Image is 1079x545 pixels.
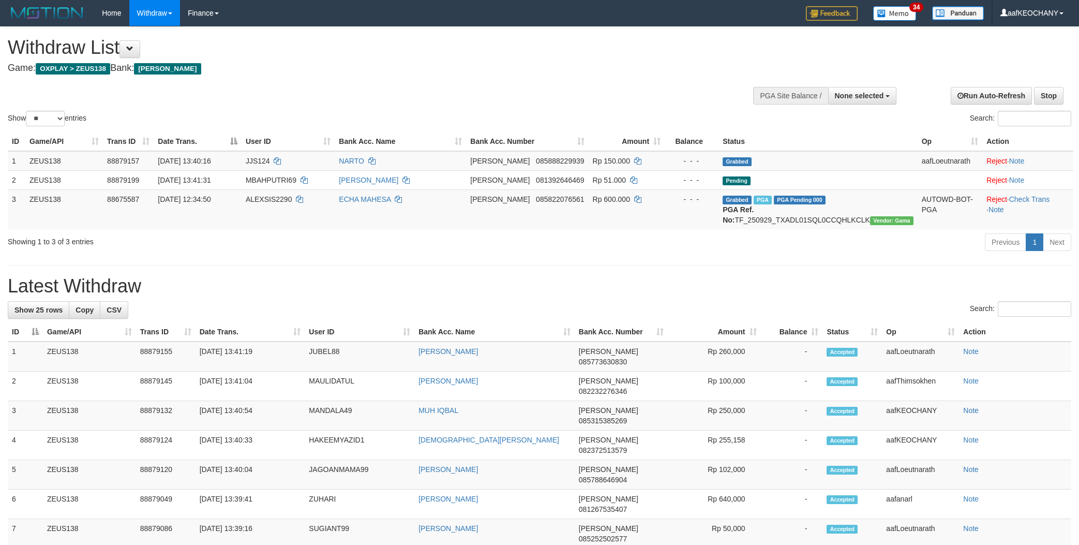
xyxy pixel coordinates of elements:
th: Action [959,322,1071,342]
a: [PERSON_NAME] [418,495,478,503]
td: 88879120 [136,460,196,490]
label: Search: [970,111,1071,126]
td: Rp 255,158 [668,431,761,460]
a: [PERSON_NAME] [418,377,478,385]
td: · [982,151,1073,171]
td: ZEUS138 [25,189,103,229]
td: 2 [8,170,25,189]
span: 34 [909,3,923,12]
a: Note [988,205,1004,214]
a: Note [1009,176,1025,184]
span: Marked by aafpengsreynich [754,196,772,204]
th: Bank Acc. Number: activate to sort column ascending [466,132,588,151]
td: · [982,170,1073,189]
img: Feedback.jpg [806,6,858,21]
a: Run Auto-Refresh [951,87,1032,105]
td: - [761,342,823,372]
td: ZEUS138 [25,151,103,171]
a: Check Trans [1009,195,1050,203]
a: 1 [1026,233,1043,251]
td: TF_250929_TXADL01SQL0CCQHLKCLK [718,189,918,229]
td: - [761,490,823,519]
td: [DATE] 13:40:33 [196,431,305,460]
td: [DATE] 13:39:41 [196,490,305,519]
span: Grabbed [723,196,752,204]
span: [PERSON_NAME] [579,406,638,415]
span: 88675587 [107,195,139,203]
td: [DATE] 13:41:19 [196,342,305,372]
a: Note [963,406,979,415]
td: ZEUS138 [43,342,136,372]
img: Button%20Memo.svg [873,6,917,21]
a: Previous [985,233,1026,251]
span: Copy 085773630830 to clipboard [579,358,627,366]
a: Show 25 rows [8,301,69,319]
td: ZEUS138 [43,372,136,401]
td: MAULIDATUL [305,372,414,401]
th: Status [718,132,918,151]
td: aafLoeutnarath [918,151,982,171]
label: Search: [970,301,1071,317]
span: [PERSON_NAME] [134,63,201,75]
th: ID [8,132,25,151]
th: User ID: activate to sort column ascending [305,322,414,342]
span: Copy 085252502577 to clipboard [579,535,627,543]
span: Accepted [827,377,858,386]
img: MOTION_logo.png [8,5,86,21]
span: JJS124 [246,157,270,165]
a: Reject [986,176,1007,184]
h4: Game: Bank: [8,63,709,73]
a: Reject [986,157,1007,165]
span: Accepted [827,466,858,475]
span: Grabbed [723,157,752,166]
a: ECHA MAHESA [339,195,391,203]
td: 88879145 [136,372,196,401]
td: Rp 250,000 [668,401,761,431]
td: aafLoeutnarath [882,342,959,372]
span: Accepted [827,525,858,534]
span: Copy 081267535407 to clipboard [579,505,627,513]
div: - - - [669,175,714,185]
td: 88879132 [136,401,196,431]
td: [DATE] 13:41:04 [196,372,305,401]
a: Note [963,347,979,356]
span: [PERSON_NAME] [579,495,638,503]
th: Trans ID: activate to sort column ascending [136,322,196,342]
td: ZEUS138 [43,401,136,431]
span: Rp 51.000 [593,176,626,184]
td: Rp 640,000 [668,490,761,519]
td: 1 [8,151,25,171]
td: 3 [8,189,25,229]
a: Note [1009,157,1025,165]
th: Bank Acc. Name: activate to sort column ascending [335,132,466,151]
th: Op: activate to sort column ascending [882,322,959,342]
td: ZEUS138 [43,431,136,460]
td: - [761,401,823,431]
span: [DATE] 13:41:31 [158,176,211,184]
b: PGA Ref. No: [723,205,754,224]
td: 88879155 [136,342,196,372]
span: MBAHPUTRI69 [246,176,296,184]
label: Show entries [8,111,86,126]
th: Amount: activate to sort column ascending [668,322,761,342]
a: Stop [1034,87,1063,105]
span: CSV [107,306,122,314]
a: CSV [100,301,128,319]
td: aafThimsokhen [882,372,959,401]
td: 1 [8,342,43,372]
td: 2 [8,372,43,401]
span: Copy 085788646904 to clipboard [579,476,627,484]
span: [PERSON_NAME] [579,377,638,385]
span: Accepted [827,495,858,504]
a: Note [963,436,979,444]
td: 3 [8,401,43,431]
td: JUBEL88 [305,342,414,372]
td: 4 [8,431,43,460]
td: aafanarl [882,490,959,519]
a: [PERSON_NAME] [418,524,478,533]
span: Copy 082232276346 to clipboard [579,387,627,395]
th: Date Trans.: activate to sort column ascending [196,322,305,342]
th: Game/API: activate to sort column ascending [25,132,103,151]
td: ZEUS138 [25,170,103,189]
td: ZUHARI [305,490,414,519]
